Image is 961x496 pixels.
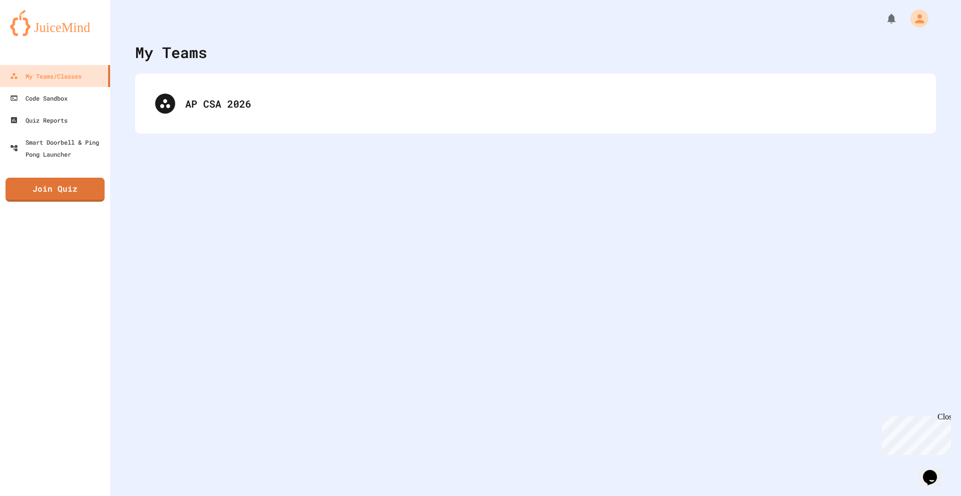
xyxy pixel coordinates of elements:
[10,114,68,126] div: Quiz Reports
[10,70,82,82] div: My Teams/Classes
[900,7,931,30] div: My Account
[10,92,68,104] div: Code Sandbox
[10,10,100,36] img: logo-orange.svg
[867,10,900,27] div: My Notifications
[10,136,106,160] div: Smart Doorbell & Ping Pong Launcher
[185,96,916,111] div: AP CSA 2026
[145,84,926,124] div: AP CSA 2026
[878,412,951,455] iframe: chat widget
[6,178,105,202] a: Join Quiz
[4,4,69,64] div: Chat with us now!Close
[135,41,207,64] div: My Teams
[919,456,951,486] iframe: chat widget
